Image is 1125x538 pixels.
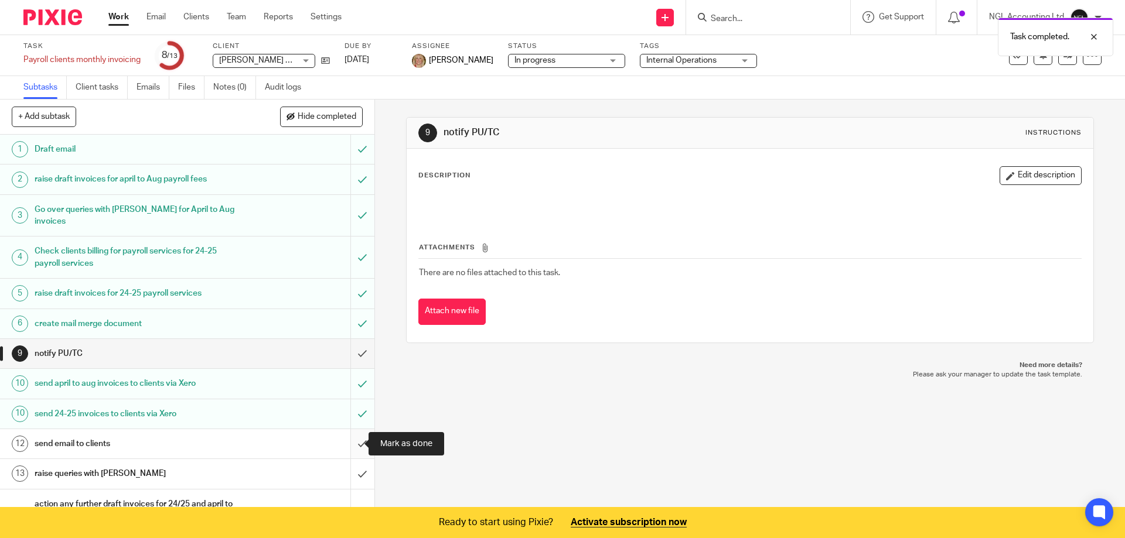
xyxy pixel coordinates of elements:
h1: create mail merge document [35,315,237,333]
a: Work [108,11,129,23]
div: 3 [12,207,28,224]
span: Internal Operations [646,56,717,64]
a: Settings [311,11,342,23]
span: [PERSON_NAME] [429,54,493,66]
h1: action any further draft invoices for 24/25 and april to [DATE] after addressing queries with [PE... [35,495,237,537]
h1: raise draft invoices for 24-25 payroll services [35,285,237,302]
span: Hide completed [298,112,356,122]
div: 10 [12,406,28,422]
p: Description [418,171,471,180]
label: Client [213,42,330,51]
h1: Go over queries with [PERSON_NAME] for April to Aug invoices [35,201,237,231]
div: 1 [12,141,28,157]
h1: send april to aug invoices to clients via Xero [35,375,237,392]
a: Team [227,11,246,23]
div: 2 [12,172,28,188]
h1: notify PU/TC [444,126,775,139]
button: + Add subtask [12,107,76,126]
span: [PERSON_NAME] Limited [219,56,313,64]
h1: raise queries with [PERSON_NAME] [35,465,237,482]
a: Files [178,76,204,99]
a: Client tasks [76,76,128,99]
span: There are no files attached to this task. [419,269,560,277]
a: Audit logs [265,76,310,99]
label: Task [23,42,141,51]
h1: Draft email [35,141,237,158]
a: Email [146,11,166,23]
a: Reports [264,11,293,23]
div: 12 [12,436,28,452]
img: NGL%20Logo%20Social%20Circle%20JPG.jpg [1070,8,1089,27]
img: JW%20photo.JPG [412,54,426,68]
p: Please ask your manager to update the task template. [418,370,1082,379]
h1: send email to clients [35,435,237,453]
small: /13 [167,53,178,59]
div: 9 [418,124,437,142]
a: Subtasks [23,76,67,99]
h1: raise draft invoices for april to Aug payroll fees [35,170,237,188]
span: [DATE] [345,56,369,64]
label: Assignee [412,42,493,51]
label: Status [508,42,625,51]
span: In progress [514,56,555,64]
div: 10 [12,375,28,392]
button: Edit description [1000,166,1082,185]
label: Due by [345,42,397,51]
img: Pixie [23,9,82,25]
a: Clients [183,11,209,23]
a: Notes (0) [213,76,256,99]
div: Payroll clients monthly invoicing [23,54,141,66]
button: Hide completed [280,107,363,126]
div: 6 [12,316,28,332]
p: Task completed. [1010,31,1069,43]
span: Attachments [419,244,475,251]
h1: notify PU/TC [35,345,237,362]
div: Instructions [1025,128,1082,138]
div: 9 [12,345,28,362]
div: 13 [12,465,28,482]
h1: Check clients billing for payroll services for 24-25 payroll services [35,242,237,272]
h1: send 24-25 invoices to clients via Xero [35,405,237,423]
div: 8 [162,49,178,62]
div: 4 [12,249,28,266]
button: Attach new file [418,299,486,325]
div: 5 [12,285,28,301]
a: Emails [137,76,169,99]
p: Need more details? [418,361,1082,370]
